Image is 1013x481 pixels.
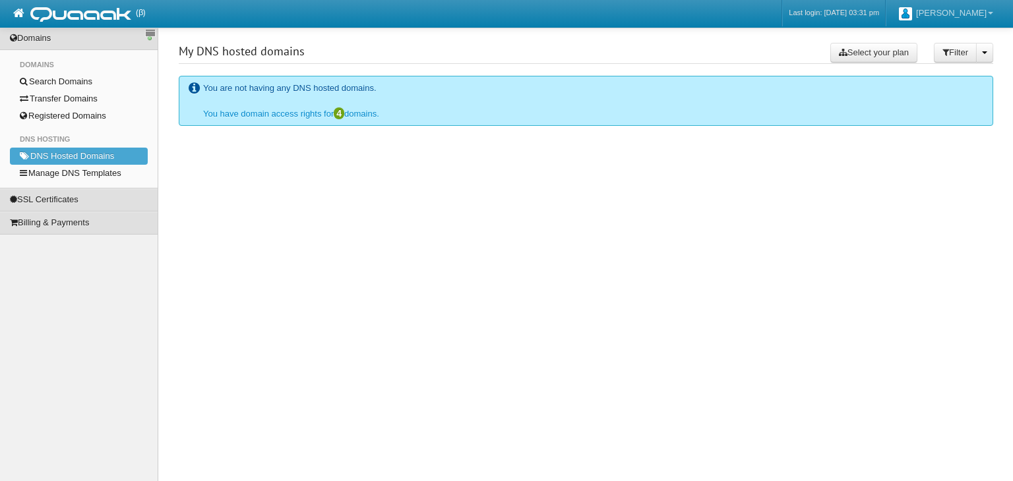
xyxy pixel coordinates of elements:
a: Search Domains [10,73,148,90]
span: 4 [334,107,344,119]
span: You are not having any DNS hosted domains. [203,82,379,120]
a: Last login: [DATE] 03:31 pm [789,6,879,19]
a: Manage DNS Templates [10,165,148,182]
a: You have domain access rights for4domains. [203,109,379,119]
li: Domains [10,56,148,73]
h3: My DNS hosted domains [179,42,993,64]
button: Filter [934,43,977,63]
a: DNS Hosted Domains [10,148,148,165]
a: Registered Domains [10,107,148,125]
a: Transfer Domains [10,90,148,107]
a: Select your plan [830,43,917,63]
span: (β) [136,1,146,24]
a: Sidebar switch [145,30,156,39]
li: DNS Hosting [10,130,148,148]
